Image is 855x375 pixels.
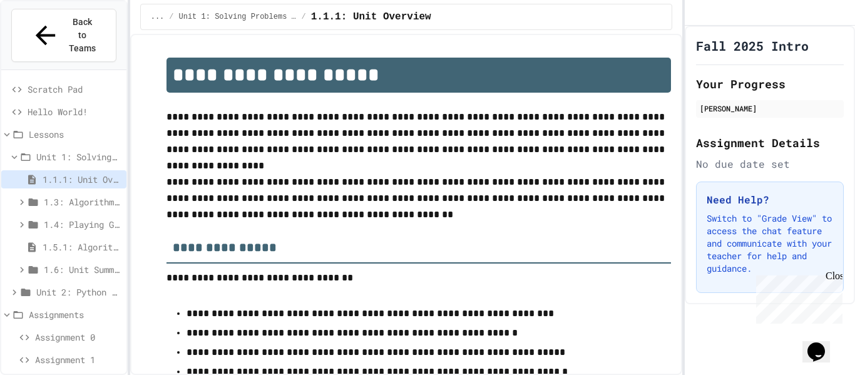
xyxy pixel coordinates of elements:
iframe: chat widget [751,270,842,324]
div: Chat with us now!Close [5,5,86,80]
span: Unit 1: Solving Problems in Computer Science [179,12,297,22]
div: No due date set [696,157,844,172]
h3: Need Help? [707,192,833,207]
span: 1.4: Playing Games [44,218,121,231]
span: 1.5.1: Algorithm Practice Exercises [43,240,121,254]
span: Unit 2: Python Fundamentals [36,285,121,299]
span: Scratch Pad [28,83,121,96]
span: Assignment 1 [35,353,121,366]
iframe: chat widget [802,325,842,362]
span: Hello World! [28,105,121,118]
span: ... [151,12,165,22]
span: Lessons [29,128,121,141]
button: Back to Teams [11,9,116,62]
span: / [169,12,173,22]
span: Assignments [29,308,121,321]
span: 1.6: Unit Summary [44,263,121,276]
span: 1.1.1: Unit Overview [43,173,121,186]
span: 1.3: Algorithms - from Pseudocode to Flowcharts [44,195,121,208]
h1: Fall 2025 Intro [696,37,809,54]
span: Back to Teams [68,16,97,55]
span: 1.1.1: Unit Overview [311,9,431,24]
div: [PERSON_NAME] [700,103,840,114]
h2: Assignment Details [696,134,844,152]
span: Unit 1: Solving Problems in Computer Science [36,150,121,163]
h2: Your Progress [696,75,844,93]
p: Switch to "Grade View" to access the chat feature and communicate with your teacher for help and ... [707,212,833,275]
span: Assignment 0 [35,331,121,344]
span: / [301,12,305,22]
